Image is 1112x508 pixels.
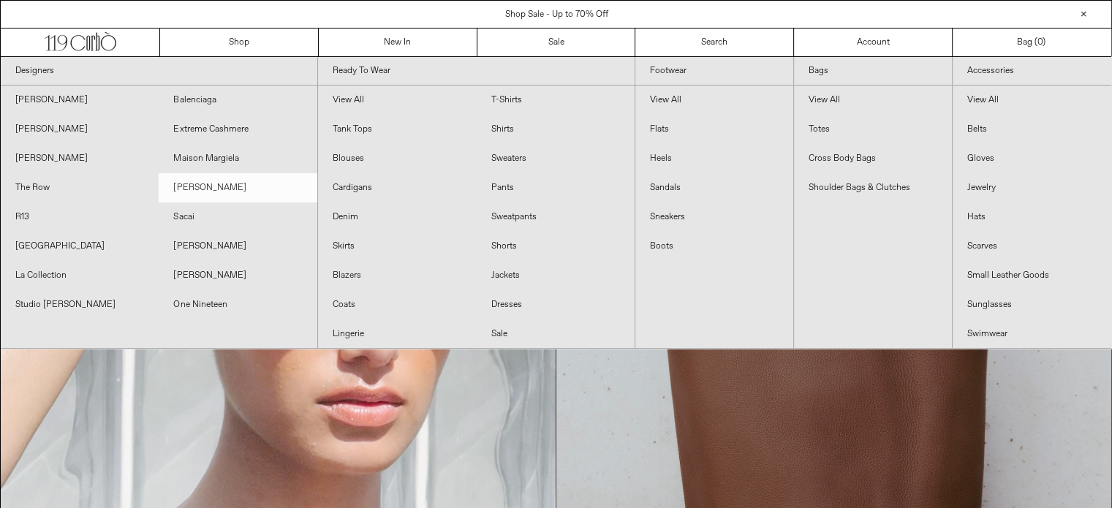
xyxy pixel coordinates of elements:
a: Gloves [953,144,1111,173]
a: Sacai [159,202,317,232]
a: Lingerie [318,319,476,349]
a: Coats [318,290,476,319]
a: Maison Margiela [159,144,317,173]
a: Small Leather Goods [953,261,1111,290]
a: The Row [1,173,159,202]
a: Tank Tops [318,115,476,144]
a: View All [318,86,476,115]
a: Shorts [476,232,634,261]
a: Heels [635,144,793,173]
a: [GEOGRAPHIC_DATA] [1,232,159,261]
a: La Collection [1,261,159,290]
a: Search [635,29,794,56]
a: View All [635,86,793,115]
a: Bags [794,57,952,86]
a: Footwear [635,57,793,86]
span: ) [1037,36,1045,49]
a: Cardigans [318,173,476,202]
a: Cross Body Bags [794,144,952,173]
a: [PERSON_NAME] [1,144,159,173]
a: Belts [953,115,1111,144]
a: View All [953,86,1111,115]
a: Sweaters [476,144,634,173]
a: Designers [1,57,317,86]
a: [PERSON_NAME] [159,261,317,290]
a: Sweatpants [476,202,634,232]
a: Blouses [318,144,476,173]
a: View All [794,86,952,115]
a: Skirts [318,232,476,261]
a: Scarves [953,232,1111,261]
a: Balenciaga [159,86,317,115]
a: Ready To Wear [318,57,635,86]
a: [PERSON_NAME] [1,115,159,144]
a: Blazers [318,261,476,290]
a: Extreme Cashmere [159,115,317,144]
a: R13 [1,202,159,232]
a: Sale [476,319,634,349]
a: Bag () [953,29,1111,56]
a: Shop [160,29,319,56]
a: Shoulder Bags & Clutches [794,173,952,202]
a: Shirts [476,115,634,144]
a: [PERSON_NAME] [1,86,159,115]
a: Account [794,29,953,56]
a: T-Shirts [476,86,634,115]
a: Swimwear [953,319,1111,349]
a: One Nineteen [159,290,317,319]
a: Dresses [476,290,634,319]
a: Sale [477,29,636,56]
a: Hats [953,202,1111,232]
a: [PERSON_NAME] [159,173,317,202]
a: Sandals [635,173,793,202]
a: [PERSON_NAME] [159,232,317,261]
a: Boots [635,232,793,261]
a: Flats [635,115,793,144]
a: Jackets [476,261,634,290]
span: 0 [1037,37,1043,48]
a: Denim [318,202,476,232]
a: New In [319,29,477,56]
a: Pants [476,173,634,202]
a: Accessories [953,57,1111,86]
a: Studio [PERSON_NAME] [1,290,159,319]
a: Sneakers [635,202,793,232]
a: Shop Sale - Up to 70% Off [505,9,608,20]
a: Sunglasses [953,290,1111,319]
a: Totes [794,115,952,144]
a: Jewelry [953,173,1111,202]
